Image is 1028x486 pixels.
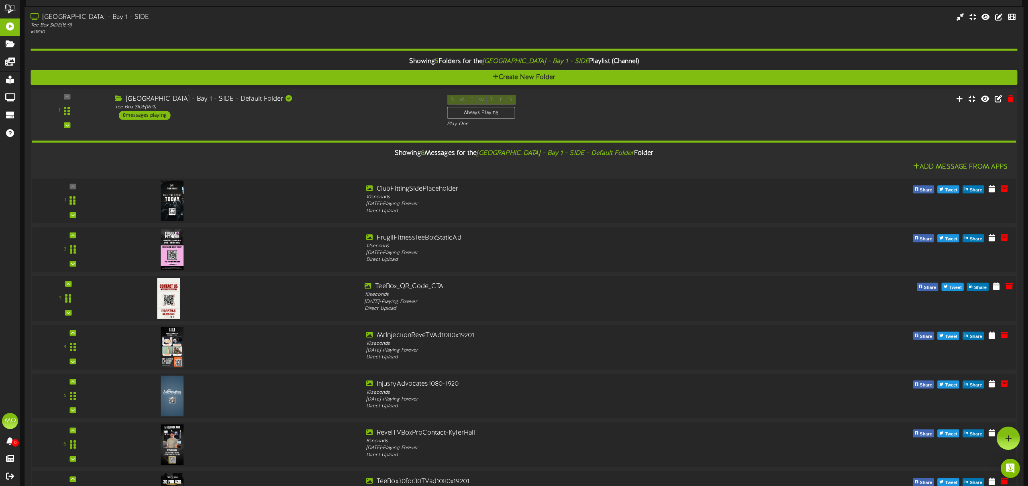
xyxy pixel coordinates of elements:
span: Share [918,381,934,390]
div: Direct Upload [366,403,764,410]
div: ClubFittingSidePlaceholder [366,185,764,194]
div: [GEOGRAPHIC_DATA] - Bay 1 - SIDE - Default Folder [115,95,435,104]
img: bbc1f2e1-1fc8-4c4e-a78f-9d5c5d014604.png [157,278,180,319]
div: 8 seconds [366,438,764,445]
div: Direct Upload [365,305,767,313]
span: Share [918,235,934,244]
div: Always Playing [447,107,515,119]
img: 4c26a3b7-11d3-4ed1-ab73-632de669a71b.png [161,327,184,367]
div: RevelTVBoxProContact-KylerHall [366,429,764,438]
span: Share [968,332,984,341]
button: Share [913,332,934,340]
div: Showing Folders for the Playlist (Channel) [24,53,1023,70]
button: Share [917,283,938,291]
div: InjusryAdvocates1080-1920 [366,380,764,389]
div: 12 seconds [366,243,764,250]
button: Share [963,380,984,388]
button: Share [963,185,984,193]
button: Share [963,429,984,437]
button: Tweet [938,332,960,340]
span: Share [968,381,984,390]
span: 8 [421,150,424,157]
div: [DATE] - Playing Forever [366,347,764,354]
button: Tweet [938,185,960,193]
span: Share [918,430,934,439]
div: Direct Upload [366,256,764,263]
button: Share [913,429,934,437]
i: [GEOGRAPHIC_DATA] - Bay 1 - SIDE - Default Folder [477,150,634,157]
span: Share [968,186,984,195]
div: [DATE] - Playing Forever [366,445,764,451]
button: Tweet [942,283,964,291]
button: Add Message From Apps [911,162,1010,172]
span: Share [918,186,934,195]
button: Share [963,234,984,242]
img: c15e2e88-da85-450d-9b77-8dd334ec8749.png [161,181,184,221]
button: Create New Folder [31,70,1017,85]
button: Share [913,185,934,193]
span: Tweet [943,332,959,341]
img: 55659c73-16c1-4885-b5bf-a8a408e6f809.png [161,376,184,416]
div: [DATE] - Playing Forever [366,201,764,207]
button: Share [963,332,984,340]
span: Tweet [943,381,959,390]
div: 10 seconds [366,389,764,396]
div: # 11830 [31,29,434,36]
div: Play One [447,121,684,128]
span: Tweet [943,186,959,195]
img: 56229767-a2d8-4613-8264-f11f0646e974.png [161,229,184,270]
div: 8 messages playing [119,111,171,120]
div: [DATE] - Playing Forever [366,396,764,403]
span: Tweet [948,283,963,292]
div: Open Intercom Messenger [1001,459,1020,478]
span: Share [968,430,984,439]
div: [DATE] - Playing Forever [365,298,767,305]
div: Direct Upload [366,452,764,459]
span: Share [918,332,934,341]
div: 10 seconds [366,194,764,201]
div: 10 seconds [365,291,767,299]
div: TeeBox_QR_Code_CTA [365,282,767,291]
i: [GEOGRAPHIC_DATA] - Bay 1 - SIDE [483,58,589,65]
div: 6 [63,441,66,448]
button: Tweet [938,234,960,242]
span: Share [968,235,984,244]
div: [DATE] - Playing Forever [366,250,764,256]
div: MrInjectionReveTVAd1080x19201 [366,331,764,340]
div: FrugllFitnessTeeBoxStaticAd [366,233,764,242]
div: Tee Box SIDE ( 16:9 ) [31,22,434,29]
button: Share [967,283,989,291]
span: 0 [12,439,19,447]
img: 48cda220-c6b6-4753-b6a5-74e0aa32f59d.png [161,425,184,465]
div: [GEOGRAPHIC_DATA] - Bay 1 - SIDE [31,13,434,22]
div: Direct Upload [366,354,764,361]
span: Share [922,283,938,292]
button: Share [913,380,934,388]
div: Showing Messages for the Folder [26,145,1022,162]
button: Tweet [938,380,960,388]
span: Tweet [943,235,959,244]
span: Share [973,283,988,292]
span: 5 [435,58,439,65]
div: MO [2,413,18,429]
div: 10 seconds [366,340,764,347]
div: Tee Box SIDE ( 16:9 ) [115,104,435,111]
span: Tweet [943,430,959,439]
div: Direct Upload [366,208,764,215]
button: Share [913,234,934,242]
button: Tweet [938,429,960,437]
